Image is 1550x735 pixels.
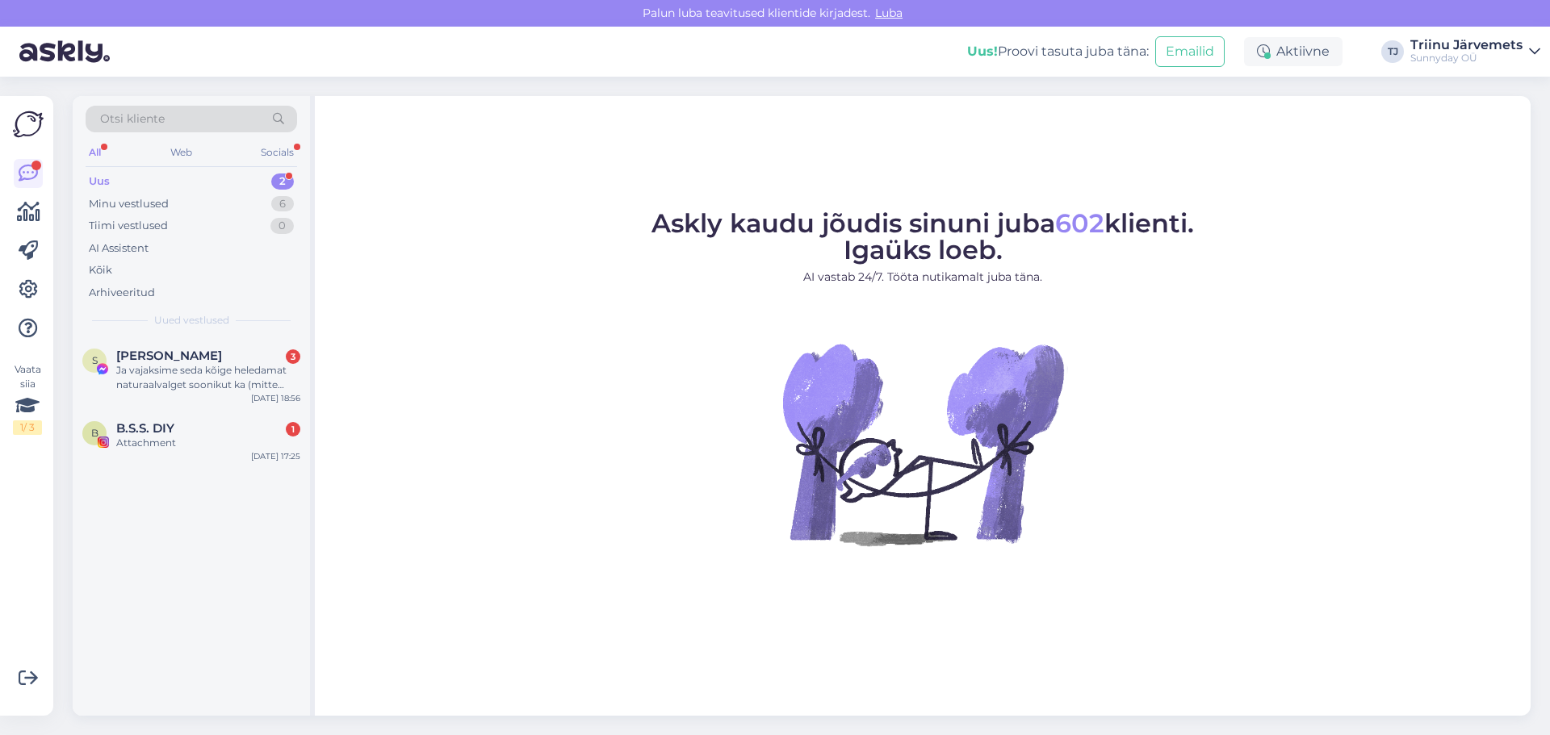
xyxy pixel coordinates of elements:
[154,313,229,328] span: Uued vestlused
[89,240,149,257] div: AI Assistent
[1410,39,1540,65] a: Triinu JärvemetsSunnyday OÜ
[251,392,300,404] div: [DATE] 18:56
[92,354,98,366] span: S
[86,142,104,163] div: All
[13,362,42,435] div: Vaata siia
[91,427,98,439] span: B
[271,196,294,212] div: 6
[286,349,300,364] div: 3
[286,422,300,436] div: 1
[967,44,998,59] b: Uus!
[1244,37,1343,66] div: Aktiivne
[13,109,44,140] img: Askly Logo
[116,349,222,363] span: Sirel Rootsma
[870,6,907,20] span: Luba
[251,450,300,462] div: [DATE] 17:25
[13,420,42,435] div: 1 / 3
[89,285,155,301] div: Arhiveeritud
[651,269,1194,286] p: AI vastab 24/7. Tööta nutikamalt juba täna.
[967,42,1149,61] div: Proovi tasuta juba täna:
[1155,36,1225,67] button: Emailid
[116,363,300,392] div: Ja vajaksime seda kõige heledamat naturaalvalget soonikut ka (mitte kriitvalget, naturaalvalget)....
[116,421,174,436] span: B.S.S. DIY
[1055,207,1104,239] span: 602
[100,111,165,127] span: Otsi kliente
[89,262,112,278] div: Kõik
[89,218,168,234] div: Tiimi vestlused
[1381,40,1404,63] div: TJ
[89,196,169,212] div: Minu vestlused
[89,173,110,190] div: Uus
[270,218,294,234] div: 0
[258,142,297,163] div: Socials
[116,436,300,450] div: Attachment
[1410,39,1523,52] div: Triinu Järvemets
[651,207,1194,265] span: Askly kaudu jõudis sinuni juba klienti. Igaüks loeb.
[167,142,195,163] div: Web
[1410,52,1523,65] div: Sunnyday OÜ
[777,299,1068,589] img: No Chat active
[271,173,294,190] div: 2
